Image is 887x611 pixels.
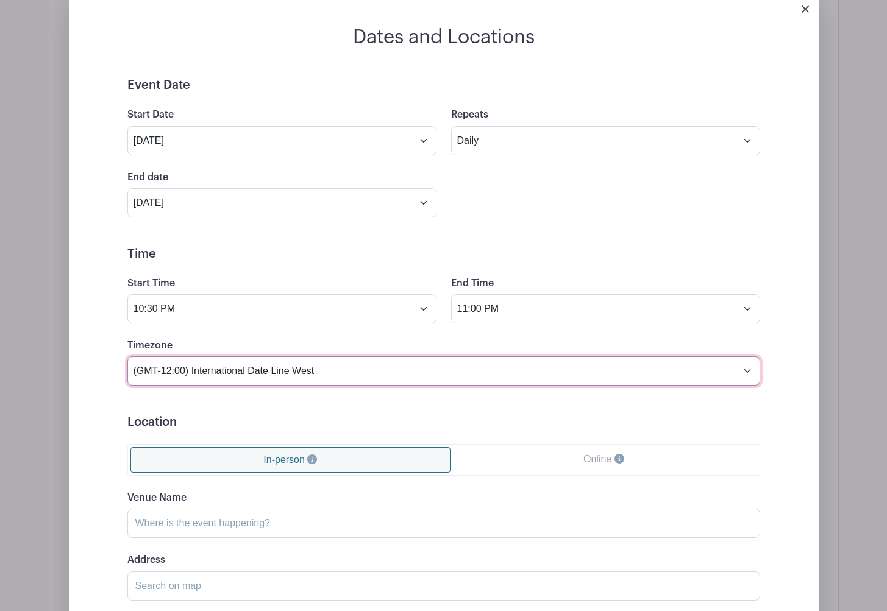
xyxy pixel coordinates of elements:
label: Address [127,554,165,566]
label: End date [127,172,168,183]
a: In-person [130,447,451,473]
h5: Time [127,247,760,261]
input: Select [451,294,760,323]
h2: Dates and Locations [69,26,819,49]
label: Start Date [127,109,174,121]
label: Timezone [127,340,173,351]
input: Select [127,294,436,323]
input: Select [127,126,436,155]
h5: Event Date [127,78,760,93]
input: Pick date [127,188,436,217]
label: Venue Name [127,492,187,504]
label: End Time [451,278,494,289]
h5: Location [127,415,760,429]
img: close_button-5f87c8562297e5c2d7936805f587ecaba9071eb48480494691a3f1689db116b3.svg [802,5,809,13]
a: Online [451,447,757,471]
input: Search on map [127,571,760,601]
input: Where is the event happening? [127,509,760,538]
label: Repeats [451,109,488,121]
label: Start Time [127,278,175,289]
